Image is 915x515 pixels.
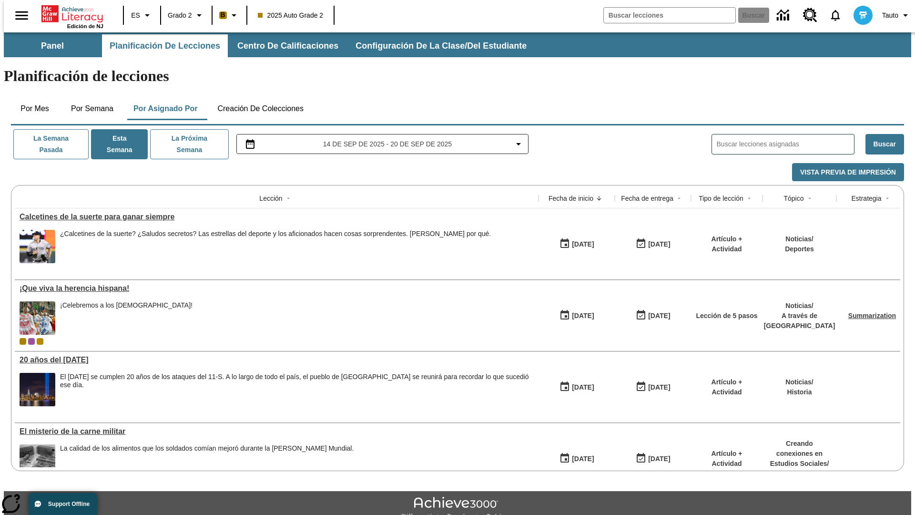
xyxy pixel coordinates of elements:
div: ¿Calcetines de la suerte? ¿Saludos secretos? Las estrellas del deporte y los aficionados hacen co... [60,230,491,238]
p: A través de [GEOGRAPHIC_DATA] [764,311,835,331]
button: 09/14/25: Primer día en que estuvo disponible la lección [556,378,597,396]
a: Calcetines de la suerte para ganar siempre, Lecciones [20,213,534,221]
button: Sort [743,193,755,204]
img: dos filas de mujeres hispanas en un desfile que celebra la cultura hispana. Las mujeres lucen col... [20,301,55,335]
button: Sort [593,193,605,204]
span: ES [131,10,140,21]
p: Artículo + Actividad [696,234,758,254]
div: [DATE] [572,310,594,322]
p: Creando conexiones en Estudios Sociales / [767,439,832,469]
div: El misterio de la carne militar [20,427,534,436]
p: Noticias / [785,377,813,387]
p: La calidad de los alimentos que los soldados comían mejoró durante la [PERSON_NAME] Mundial. [60,444,354,453]
div: OL 2025 Auto Grade 3 [28,338,35,345]
div: Tópico [783,194,803,203]
span: Support Offline [48,501,90,507]
p: Artículo + Actividad [696,449,758,469]
img: Tributo con luces en la ciudad de Nueva York desde el Parque Estatal Liberty (Nueva Jersey) [20,373,55,406]
div: ¡Que viva la herencia hispana! [20,284,534,293]
div: [DATE] [572,453,594,465]
p: Lección de 5 pasos [696,311,757,321]
button: 09/14/25: Último día en que podrá accederse la lección [632,378,673,396]
p: Deportes [785,244,814,254]
button: Sort [673,193,685,204]
button: Planificación de lecciones [102,34,228,57]
div: [DATE] [648,453,670,465]
span: 2025 Auto Grade 2 [258,10,324,21]
a: Notificaciones [823,3,848,28]
span: B [221,9,225,21]
div: [DATE] [648,381,670,393]
p: Historia [785,387,813,397]
p: Noticias / [785,234,814,244]
a: Centro de recursos, Se abrirá en una pestaña nueva. [797,2,823,28]
div: New 2025 class [37,338,43,345]
button: Por semana [63,97,121,120]
div: Tipo de lección [699,194,743,203]
input: Buscar campo [604,8,735,23]
p: Artículo + Actividad [696,377,758,397]
button: La semana pasada [13,129,89,159]
button: 09/15/25: Último día en que podrá accederse la lección [632,235,673,253]
button: Grado: Grado 2, Elige un grado [164,7,209,24]
img: un jugador de béisbol hace una pompa de chicle mientras corre. [20,230,55,263]
span: Edición de NJ [67,23,103,29]
button: Centro de calificaciones [230,34,346,57]
button: 09/14/25: Primer día en que estuvo disponible la lección [556,450,597,468]
button: 09/15/25: Primer día en que estuvo disponible la lección [556,307,597,325]
div: Lección [259,194,282,203]
button: Sort [804,193,815,204]
div: Subbarra de navegación [4,32,911,57]
input: Buscar lecciones asignadas [717,137,854,151]
div: El [DATE] se cumplen 20 años de los ataques del 11-S. A lo largo de todo el país, el pueblo de [G... [60,373,534,389]
svg: Collapse Date Range Filter [513,138,524,150]
span: 14 de sep de 2025 - 20 de sep de 2025 [323,139,452,149]
button: Buscar [865,134,904,154]
div: [DATE] [648,310,670,322]
span: Tauto [882,10,898,21]
button: Boost El color de la clase es anaranjado claro. Cambiar el color de la clase. [215,7,244,24]
a: El misterio de la carne militar , Lecciones [20,427,534,436]
span: Grado 2 [168,10,192,21]
div: Fecha de inicio [549,194,593,203]
div: [DATE] [572,381,594,393]
button: Sort [882,193,893,204]
div: [DATE] [572,238,594,250]
button: Seleccione el intervalo de fechas opción del menú [241,138,525,150]
div: Subbarra de navegación [4,34,535,57]
div: Portada [41,3,103,29]
span: ¿Calcetines de la suerte? ¿Saludos secretos? Las estrellas del deporte y los aficionados hacen co... [60,230,491,263]
div: Clase actual [20,338,26,345]
button: Sort [283,193,294,204]
button: Support Offline [29,493,97,515]
div: 20 años del 11 de septiembre [20,356,534,364]
button: Configuración de la clase/del estudiante [348,34,534,57]
button: Abrir el menú lateral [8,1,36,30]
button: Por mes [11,97,59,120]
div: La calidad de los alimentos que los soldados comían mejoró durante la Segunda Guerra Mundial. [60,444,354,478]
div: ¡Celebremos a los [DEMOGRAPHIC_DATA]! [60,301,193,309]
h1: Planificación de lecciones [4,67,911,85]
div: ¡Celebremos a los hispanoamericanos! [60,301,193,335]
a: ¡Que viva la herencia hispana!, Lecciones [20,284,534,293]
button: Esta semana [91,129,148,159]
button: Perfil/Configuración [878,7,915,24]
div: Fecha de entrega [621,194,673,203]
a: 20 años del 11 de septiembre, Lecciones [20,356,534,364]
img: avatar image [854,6,873,25]
a: Summarization [848,312,896,319]
div: Calcetines de la suerte para ganar siempre [20,213,534,221]
img: Fotografía en blanco y negro que muestra cajas de raciones de comida militares con la etiqueta U.... [20,444,55,478]
div: El 11 de septiembre de 2021 se cumplen 20 años de los ataques del 11-S. A lo largo de todo el paí... [60,373,534,406]
button: Creación de colecciones [210,97,311,120]
button: Por asignado por [126,97,205,120]
div: [DATE] [648,238,670,250]
button: 09/21/25: Último día en que podrá accederse la lección [632,307,673,325]
button: Panel [5,34,100,57]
